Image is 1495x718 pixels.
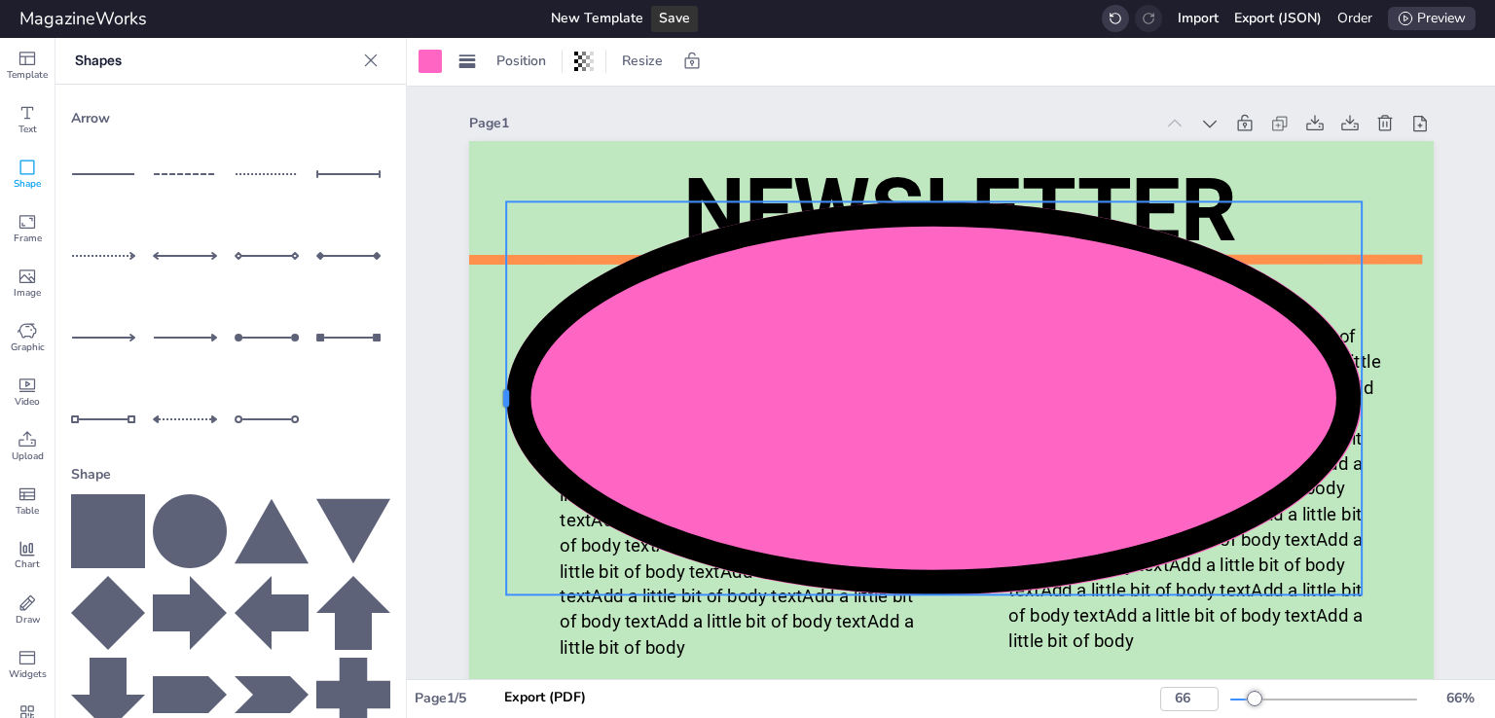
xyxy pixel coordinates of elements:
[1008,326,1380,651] span: Add a little bit of body text Add a little bit of body textAdd a little bit of body textAdd a lit...
[7,68,48,82] span: Template
[1234,8,1322,29] div: Export (JSON)
[504,687,586,708] div: Export (PDF)
[14,232,42,245] span: Frame
[618,51,667,72] span: Resize
[682,159,1236,262] span: NEWSLETTER
[14,177,41,191] span: Shape
[18,123,37,136] span: Text
[9,667,47,681] span: Widgets
[11,341,45,354] span: Graphic
[551,8,643,29] div: New Template
[19,5,147,33] div: MagazineWorks
[16,504,39,518] span: Table
[75,37,355,84] p: Shapes
[15,557,40,571] span: Chart
[71,456,390,493] div: Shape
[1337,9,1372,27] a: Order
[1178,8,1219,29] div: Import
[415,688,814,709] div: Page 1 / 5
[71,100,390,137] div: Arrow
[12,449,44,463] span: Upload
[15,395,40,409] span: Video
[16,613,40,627] span: Draw
[492,51,550,72] span: Position
[1437,688,1483,709] div: 66 %
[1388,7,1476,30] div: Preview
[14,286,41,300] span: Image
[1160,687,1219,710] input: Enter zoom percentage (1-500)
[651,6,698,31] div: Save
[560,332,931,657] span: Add a little bit of body text Add a little bit of body textAdd a little bit of body textAdd a lit...
[469,113,1153,134] div: Page 1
